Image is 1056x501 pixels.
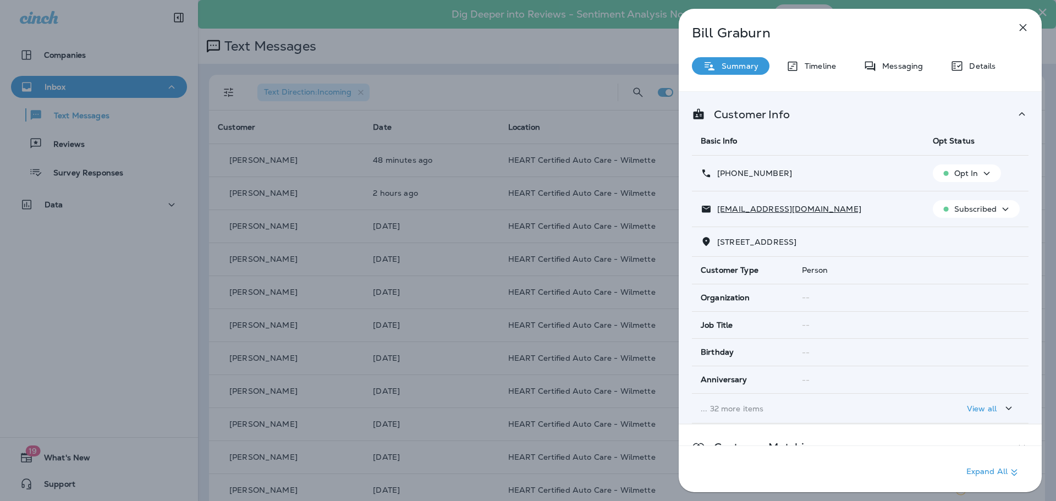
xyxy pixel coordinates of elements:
span: -- [802,348,810,357]
span: Organization [701,293,750,302]
p: Customer Matching [705,443,818,452]
p: Details [964,62,996,70]
span: -- [802,320,810,330]
button: View all [963,398,1020,419]
span: Person [802,265,828,275]
p: View all [967,404,997,413]
button: Expand All [962,463,1025,482]
span: -- [802,375,810,385]
span: -- [802,293,810,302]
span: Basic Info [701,136,737,146]
p: ... 32 more items [701,404,915,413]
p: Summary [716,62,758,70]
button: Subscribed [933,200,1020,218]
p: [PHONE_NUMBER] [712,169,792,178]
p: [EMAIL_ADDRESS][DOMAIN_NAME] [712,205,861,213]
span: Birthday [701,348,734,357]
p: Opt In [954,169,978,178]
p: Expand All [966,466,1021,479]
p: Bill Graburn [692,25,992,41]
span: Opt Status [933,136,975,146]
p: Timeline [799,62,836,70]
button: Opt In [933,164,1002,182]
span: Customer Type [701,266,758,275]
p: Messaging [877,62,923,70]
span: Anniversary [701,375,747,384]
p: Customer Info [705,110,790,119]
p: Subscribed [954,205,997,213]
span: [STREET_ADDRESS] [717,237,796,247]
span: Job Title [701,321,733,330]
